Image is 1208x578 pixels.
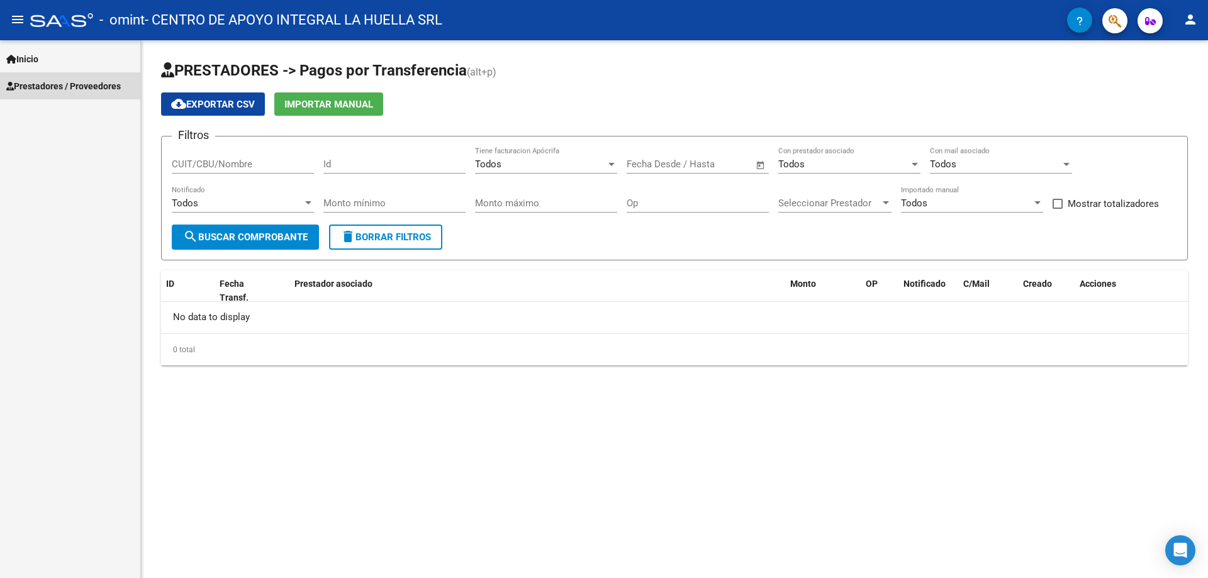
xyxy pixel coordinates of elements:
mat-icon: cloud_download [171,96,186,111]
span: Importar Manual [284,99,373,110]
span: Exportar CSV [171,99,255,110]
span: Prestadores / Proveedores [6,79,121,93]
datatable-header-cell: Notificado [898,270,958,312]
span: Notificado [903,279,946,289]
span: Buscar Comprobante [183,231,308,243]
span: Todos [475,158,501,170]
datatable-header-cell: Prestador asociado [289,270,785,312]
span: Todos [172,197,198,209]
div: No data to display [161,302,1188,333]
datatable-header-cell: Fecha Transf. [215,270,271,312]
h3: Filtros [172,126,215,144]
span: Prestador asociado [294,279,372,289]
mat-icon: delete [340,229,355,244]
mat-icon: person [1183,12,1198,27]
mat-icon: menu [10,12,25,27]
div: Open Intercom Messenger [1165,535,1195,565]
span: Todos [901,197,927,209]
datatable-header-cell: Acciones [1075,270,1188,312]
span: (alt+p) [467,66,496,78]
span: Monto [790,279,816,289]
button: Buscar Comprobante [172,225,319,250]
datatable-header-cell: C/Mail [958,270,1018,312]
span: OP [866,279,878,289]
datatable-header-cell: Creado [1018,270,1075,312]
button: Exportar CSV [161,92,265,116]
button: Importar Manual [274,92,383,116]
datatable-header-cell: ID [161,270,215,312]
span: Acciones [1080,279,1116,289]
span: - CENTRO DE APOYO INTEGRAL LA HUELLA SRL [145,6,442,34]
datatable-header-cell: Monto [785,270,861,312]
span: ID [166,279,174,289]
mat-icon: search [183,229,198,244]
input: Fecha inicio [627,158,678,170]
span: Creado [1023,279,1052,289]
span: Borrar Filtros [340,231,431,243]
button: Open calendar [754,158,768,172]
span: Mostrar totalizadores [1068,196,1159,211]
button: Borrar Filtros [329,225,442,250]
span: C/Mail [963,279,990,289]
span: Fecha Transf. [220,279,249,303]
span: PRESTADORES -> Pagos por Transferencia [161,62,467,79]
span: Todos [930,158,956,170]
span: Inicio [6,52,38,66]
datatable-header-cell: OP [861,270,898,312]
input: Fecha fin [689,158,750,170]
span: - omint [99,6,145,34]
span: Todos [778,158,805,170]
span: Seleccionar Prestador [778,197,880,209]
div: 0 total [161,334,1188,365]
